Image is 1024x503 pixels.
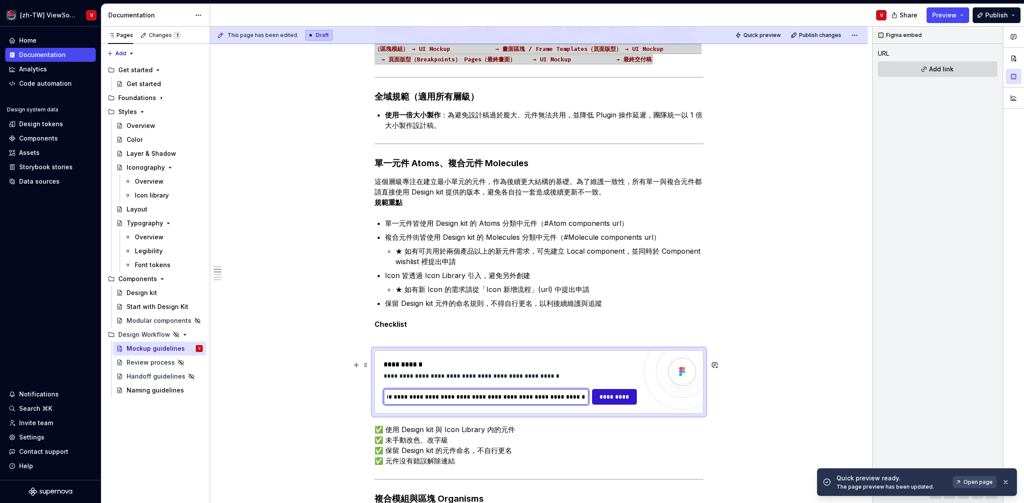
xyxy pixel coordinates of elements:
[104,328,206,342] div: Design Workflow
[127,302,188,311] div: Start with Design Kit
[127,219,163,228] div: Typography
[90,12,93,19] div: V
[964,479,993,486] span: Open page
[385,110,703,131] p: ：為避免設計稿過於龐大、元件無法共用，並降低 Plugin 操作延遲，團隊統一以 1 倍大小製作設計稿。
[104,63,206,397] div: Page tree
[5,146,96,160] a: Assets
[19,134,58,143] div: Components
[113,383,206,397] a: Naming guidelines
[929,65,954,74] span: Add link
[932,11,957,20] span: Preview
[5,459,96,473] button: Help
[837,474,947,483] div: Quick preview ready.
[887,7,923,23] button: Share
[135,233,164,241] div: Overview
[135,247,163,255] div: Legibility
[19,36,37,45] div: Home
[5,77,96,91] a: Code automation
[135,261,171,269] div: Font tokens
[19,79,72,88] div: Code automation
[113,355,206,369] a: Review process
[837,483,947,490] div: The page preview has been updated.
[375,91,703,103] h3: 全域規範（適用所有層級）
[127,80,161,88] div: Get started
[19,419,53,427] div: Invite team
[19,462,33,470] div: Help
[20,11,76,20] div: [zh-TW] ViewSonic Design System
[19,390,59,399] div: Notifications
[118,94,156,102] div: Foundations
[127,205,147,214] div: Layout
[5,117,96,131] a: Design tokens
[927,7,969,23] button: Preview
[174,32,181,39] span: 1
[118,330,170,339] div: Design Workflow
[900,11,917,20] span: Share
[113,202,206,216] a: Layout
[113,342,206,355] a: Mockup guidelinesV
[127,372,185,381] div: Handoff guidelines
[127,288,157,297] div: Design kit
[385,298,703,309] p: 保留 Design kit 元件的命名規則，不得自行更名，以利後續維護與追蹤
[5,160,96,174] a: Storybook stories
[878,61,997,77] button: Add link
[113,77,206,91] a: Get started
[799,32,841,39] span: Publish changes
[953,476,997,488] a: Open page
[385,232,703,242] p: 複合元件街皆使用 Design kit 的 Molecules 分類中元件（#Molecule components url）
[108,11,191,20] div: Documentation
[375,157,703,169] h3: 單一元件 Atoms、複合元件 Molecules
[228,32,298,39] span: This page has been edited.
[127,121,155,130] div: Overview
[104,63,206,77] div: Get started
[375,176,703,208] p: 這個層級專注在建立最小單元的元件，作為後續更大結構的基礎。為了維護一致性，所有單一與複合元件都請直接使用 Design kit 提供的版本，避免各自拉一套造成後續更新不一致。
[135,191,169,200] div: Icon library
[127,344,185,353] div: Mockup guidelines
[973,7,1021,23] button: Publish
[113,216,206,230] a: Typography
[121,230,206,244] a: Overview
[104,47,137,60] button: Add
[135,177,164,186] div: Overview
[19,163,73,171] div: Storybook stories
[5,402,96,416] button: Search ⌘K
[121,174,206,188] a: Overview
[5,174,96,188] a: Data sources
[375,12,703,64] p: 圖說：這張圖示幫助你快速理解，從最小的元件，到最終的頁面，應該在哪一層級建立、維護與交付。
[127,316,191,325] div: Modular components
[29,487,72,496] svg: Supernova Logo
[375,320,407,329] strong: Checklist
[127,135,143,144] div: Color
[985,11,1008,20] span: Publish
[127,358,175,367] div: Review process
[395,246,703,267] p: ★ 如有可共用於兩個產品以上的新元件需求，可先建立 Local component，並同時於 Component wishlist 裡提出申請
[127,149,176,158] div: Layer & Shadow
[149,32,181,39] div: Changes
[743,32,781,39] span: Quick preview
[5,62,96,76] a: Analytics
[19,404,52,413] div: Search ⌘K
[104,91,206,105] div: Foundations
[19,433,44,442] div: Settings
[19,120,63,128] div: Design tokens
[5,416,96,430] a: Invite team
[118,66,153,74] div: Get started
[395,284,703,295] p: ★ 如有新 Icon 的需求請從「Icon 新增流程」(url) 中提出申請
[198,344,201,353] div: V
[5,131,96,145] a: Components
[104,105,206,119] div: Styles
[121,244,206,258] a: Legibility
[113,147,206,161] a: Layer & Shadow
[5,445,96,459] button: Contact support
[118,107,137,116] div: Styles
[2,6,99,24] button: [zh-TW] ViewSonic Design SystemV
[375,424,703,466] p: ✅ 使用 Design kit 與 Icon Library 內的元件 ✅ 未手動改色、改字級 ✅ 保留 Design kit 的元件命名，不自行更名 ✅ 元件沒有錯誤解除連結
[19,447,68,456] div: Contact support
[127,386,184,395] div: Naming guidelines
[19,50,66,59] div: Documentation
[118,275,157,283] div: Components
[7,106,58,113] div: Design system data
[5,48,96,62] a: Documentation
[113,369,206,383] a: Handoff guidelines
